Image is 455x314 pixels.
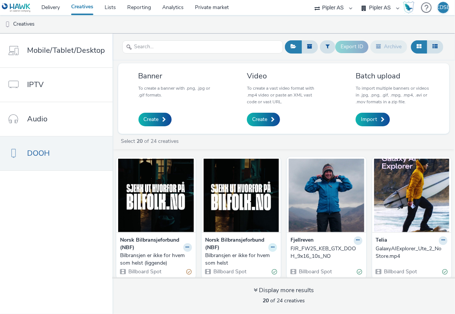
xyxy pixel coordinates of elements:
[205,252,274,267] div: Bilbransjen er ikke for hvem som helst
[403,2,417,14] a: Hawk Academy
[291,245,359,260] div: FJR_FW25_KEB_GTX_DOOH_9x16_10s_NO
[128,268,161,275] span: Billboard Spot
[291,245,362,260] a: FJR_FW25_KEB_GTX_DOOH_9x16_10s_NO
[356,113,390,126] a: Import
[247,85,321,105] p: To create a vast video format with .mp4 video or paste an XML vast code or vast URL.
[403,2,414,14] img: Hawk Academy
[411,40,427,53] button: Grid
[437,2,450,13] div: KDSB
[27,113,47,124] span: Audio
[291,236,313,245] strong: Fjellreven
[27,79,44,90] span: IPTV
[27,45,105,56] span: Mobile/Tablet/Desktop
[138,85,212,98] p: To create a banner with .png, .jpg or .gif formats.
[357,268,362,276] div: Valid
[27,148,50,159] span: DOOH
[370,40,407,53] button: Archive
[205,236,267,252] strong: Norsk Bilbransjeforbund (NBF)
[138,71,212,81] h3: Banner
[205,252,277,267] a: Bilbransjen er ikke for hvem som helst
[356,71,429,81] h3: Batch upload
[120,252,189,267] div: Bilbransjen er ikke for hvem som helst (liggende)
[122,40,283,54] input: Search...
[138,113,172,126] a: Create
[298,268,332,275] span: Billboard Spot
[289,159,364,232] img: FJR_FW25_KEB_GTX_DOOH_9x16_10s_NO visual
[247,71,321,81] h3: Video
[263,297,305,304] span: of 24 creatives
[356,85,429,105] p: To import multiple banners or videos in .jpg, .png, .gif, .mpg, .mp4, .avi or .mov formats in a z...
[137,138,143,145] strong: 20
[120,138,182,145] a: Select of 24 creatives
[376,245,448,260] a: GalaxyAIExplorer_Ute_2_NoStore.mp4
[4,21,11,28] img: dooh
[376,245,445,260] div: GalaxyAIExplorer_Ute_2_NoStore.mp4
[187,268,192,276] div: Partially valid
[252,116,267,123] span: Create
[254,286,314,295] div: Display more results
[120,236,181,252] strong: Norsk Bilbransjeforbund (NBF)
[335,41,368,53] button: Export ID
[383,268,417,275] span: Billboard Spot
[442,268,447,276] div: Valid
[427,40,443,53] button: Table
[374,159,450,232] img: GalaxyAIExplorer_Ute_2_NoStore.mp4 visual
[204,159,279,232] img: Bilbransjen er ikke for hvem som helst visual
[247,113,280,126] a: Create
[361,116,377,123] span: Import
[118,159,194,232] img: Bilbransjen er ikke for hvem som helst (liggende) visual
[144,116,159,123] span: Create
[376,236,388,245] strong: Telia
[2,3,31,12] img: undefined Logo
[263,297,269,304] strong: 20
[120,252,192,267] a: Bilbransjen er ikke for hvem som helst (liggende)
[272,268,277,276] div: Valid
[213,268,247,275] span: Billboard Spot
